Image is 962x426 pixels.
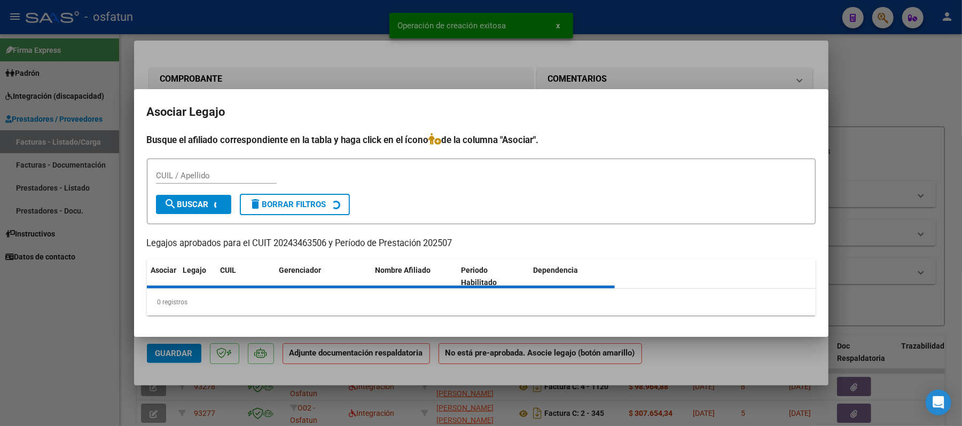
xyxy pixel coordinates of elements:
mat-icon: delete [249,198,262,210]
datatable-header-cell: Asociar [147,259,179,294]
span: Gerenciador [279,266,322,274]
span: Dependencia [533,266,578,274]
datatable-header-cell: Legajo [179,259,216,294]
span: Borrar Filtros [249,200,326,209]
span: Nombre Afiliado [376,266,431,274]
datatable-header-cell: Nombre Afiliado [371,259,457,294]
span: Periodo Habilitado [461,266,497,287]
button: Buscar [156,195,231,214]
datatable-header-cell: CUIL [216,259,275,294]
span: Buscar [165,200,209,209]
h4: Busque el afiliado correspondiente en la tabla y haga click en el ícono de la columna "Asociar". [147,133,816,147]
span: Legajo [183,266,207,274]
span: Asociar [151,266,177,274]
h2: Asociar Legajo [147,102,816,122]
div: Open Intercom Messenger [926,390,951,415]
datatable-header-cell: Dependencia [529,259,615,294]
datatable-header-cell: Periodo Habilitado [457,259,529,294]
div: 0 registros [147,289,816,315]
mat-icon: search [165,198,177,210]
datatable-header-cell: Gerenciador [275,259,371,294]
button: Borrar Filtros [240,194,350,215]
span: CUIL [221,266,237,274]
p: Legajos aprobados para el CUIT 20243463506 y Período de Prestación 202507 [147,237,816,250]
